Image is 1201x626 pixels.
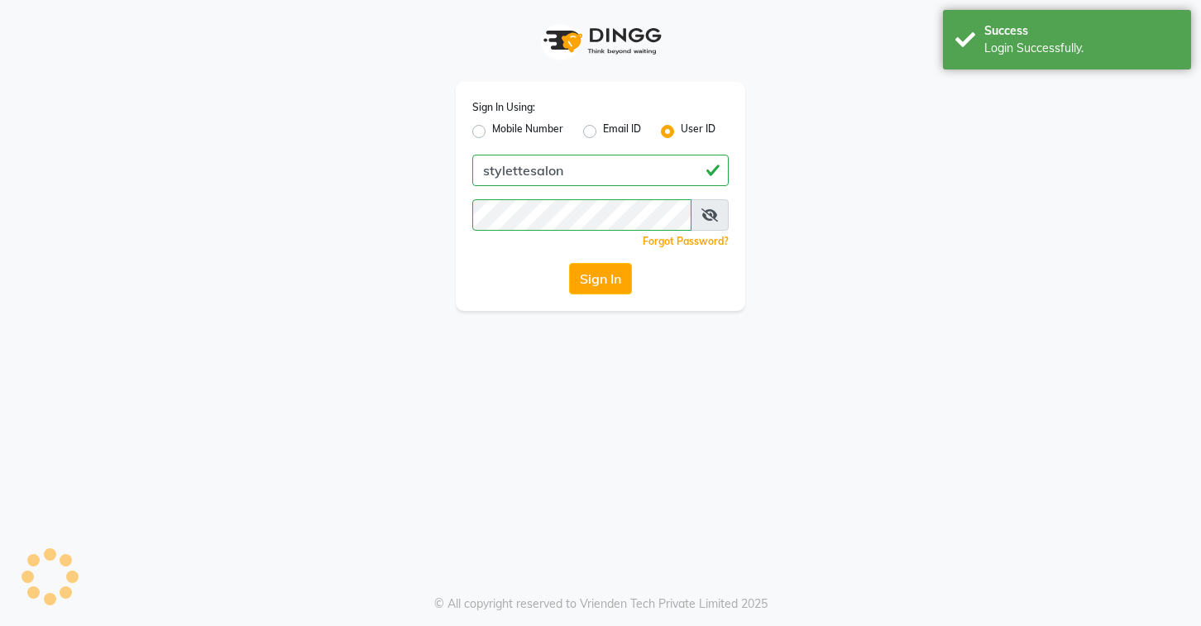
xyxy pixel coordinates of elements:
label: User ID [681,122,715,141]
div: Login Successfully. [984,40,1179,57]
img: logo1.svg [534,17,667,65]
button: Sign In [569,263,632,294]
label: Sign In Using: [472,100,535,115]
label: Mobile Number [492,122,563,141]
input: Username [472,199,691,231]
a: Forgot Password? [643,235,729,247]
input: Username [472,155,729,186]
label: Email ID [603,122,641,141]
div: Success [984,22,1179,40]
